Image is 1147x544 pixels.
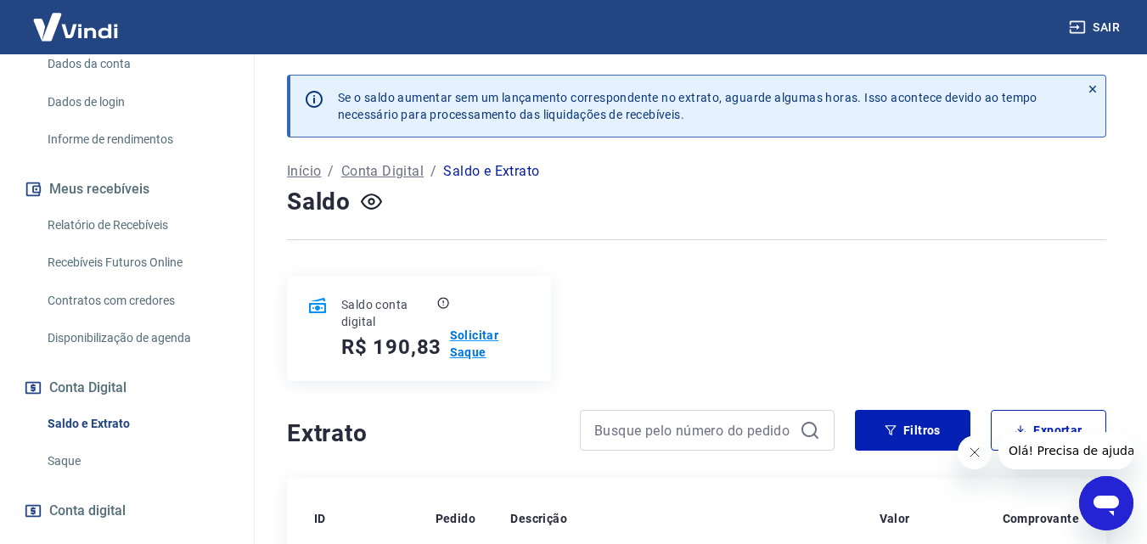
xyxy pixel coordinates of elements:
[341,334,441,361] h5: R$ 190,83
[287,185,351,219] h4: Saldo
[594,418,793,443] input: Busque pelo número do pedido
[41,321,233,356] a: Disponibilização de agenda
[20,171,233,208] button: Meus recebíveis
[41,444,233,479] a: Saque
[341,161,424,182] a: Conta Digital
[998,432,1133,469] iframe: Mensagem da empresa
[958,435,992,469] iframe: Fechar mensagem
[287,161,321,182] a: Início
[1065,12,1127,43] button: Sair
[41,407,233,441] a: Saldo e Extrato
[991,410,1106,451] button: Exportar
[450,327,531,361] a: Solicitar Saque
[1003,510,1079,527] p: Comprovante
[20,369,233,407] button: Conta Digital
[314,510,326,527] p: ID
[20,492,233,530] a: Conta digital
[338,89,1037,123] p: Se o saldo aumentar sem um lançamento correspondente no extrato, aguarde algumas horas. Isso acon...
[855,410,970,451] button: Filtros
[436,510,475,527] p: Pedido
[341,296,434,330] p: Saldo conta digital
[510,510,567,527] p: Descrição
[443,161,539,182] p: Saldo e Extrato
[287,417,559,451] h4: Extrato
[430,161,436,182] p: /
[49,499,126,523] span: Conta digital
[10,12,143,25] span: Olá! Precisa de ajuda?
[880,510,910,527] p: Valor
[41,245,233,280] a: Recebíveis Futuros Online
[328,161,334,182] p: /
[20,1,131,53] img: Vindi
[41,47,233,81] a: Dados da conta
[1079,476,1133,530] iframe: Botão para abrir a janela de mensagens
[41,283,233,318] a: Contratos com credores
[41,208,233,243] a: Relatório de Recebíveis
[41,122,233,157] a: Informe de rendimentos
[41,85,233,120] a: Dados de login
